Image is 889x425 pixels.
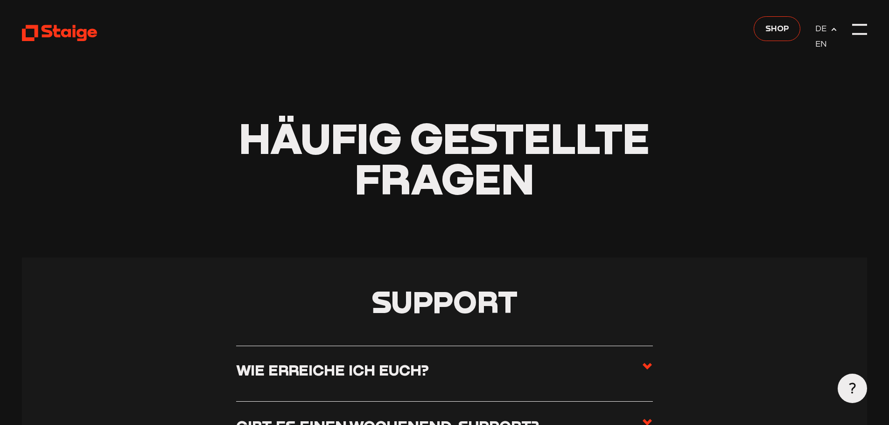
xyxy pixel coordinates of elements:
a: EN [815,38,831,51]
span: DE [815,22,830,35]
h3: Wie erreiche ich euch? [236,361,429,379]
span: Häufig gestellte Fragen [239,112,650,204]
span: Shop [765,21,789,35]
a: Shop [754,16,800,41]
span: Support [371,283,518,320]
